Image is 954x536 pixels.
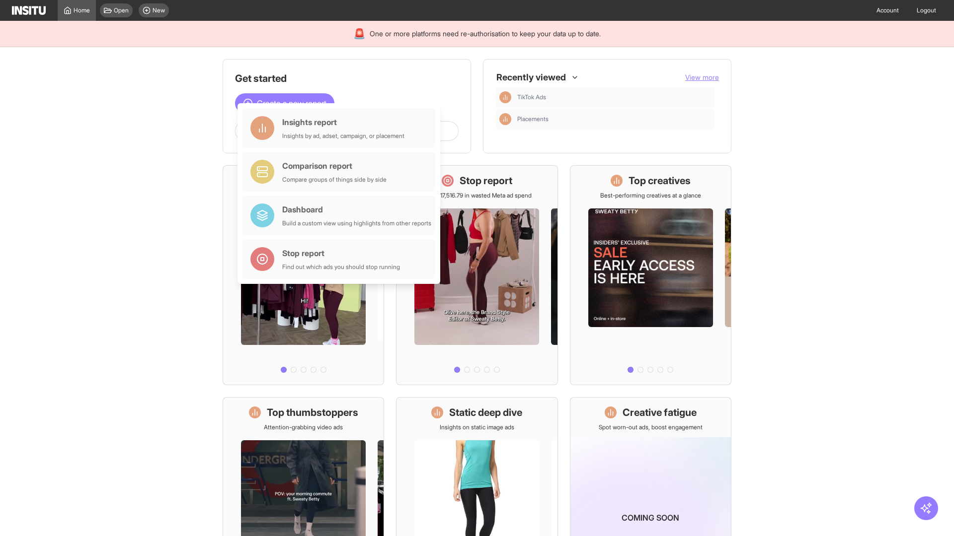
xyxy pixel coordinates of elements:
span: Placements [517,115,549,123]
button: Create a new report [235,93,334,113]
div: Insights by ad, adset, campaign, or placement [282,132,404,140]
span: TikTok Ads [517,93,711,101]
span: Home [74,6,90,14]
a: Top creativesBest-performing creatives at a glance [570,165,731,385]
div: Compare groups of things side by side [282,176,387,184]
div: Insights report [282,116,404,128]
h1: Stop report [460,174,512,188]
span: TikTok Ads [517,93,546,101]
div: Dashboard [282,203,431,215]
span: Create a new report [257,97,326,109]
div: Find out which ads you should stop running [282,263,400,271]
div: Insights [499,113,511,125]
span: Placements [517,115,711,123]
div: Stop report [282,247,400,259]
h1: Get started [235,71,459,85]
p: Attention-grabbing video ads [264,423,343,431]
img: Logo [12,6,46,15]
div: Insights [499,91,511,103]
span: Open [114,6,129,14]
p: Best-performing creatives at a glance [600,192,701,200]
p: Save £17,516.79 in wasted Meta ad spend [422,192,532,200]
a: Stop reportSave £17,516.79 in wasted Meta ad spend [396,165,557,385]
h1: Top creatives [629,174,691,188]
span: One or more platforms need re-authorisation to keep your data up to date. [370,29,601,39]
div: Comparison report [282,160,387,172]
span: New [153,6,165,14]
div: 🚨 [353,27,366,41]
div: Build a custom view using highlights from other reports [282,219,431,227]
a: What's live nowSee all active ads instantly [223,165,384,385]
p: Insights on static image ads [440,423,514,431]
h1: Static deep dive [449,405,522,419]
button: View more [685,72,719,82]
h1: Top thumbstoppers [267,405,358,419]
span: View more [685,73,719,81]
